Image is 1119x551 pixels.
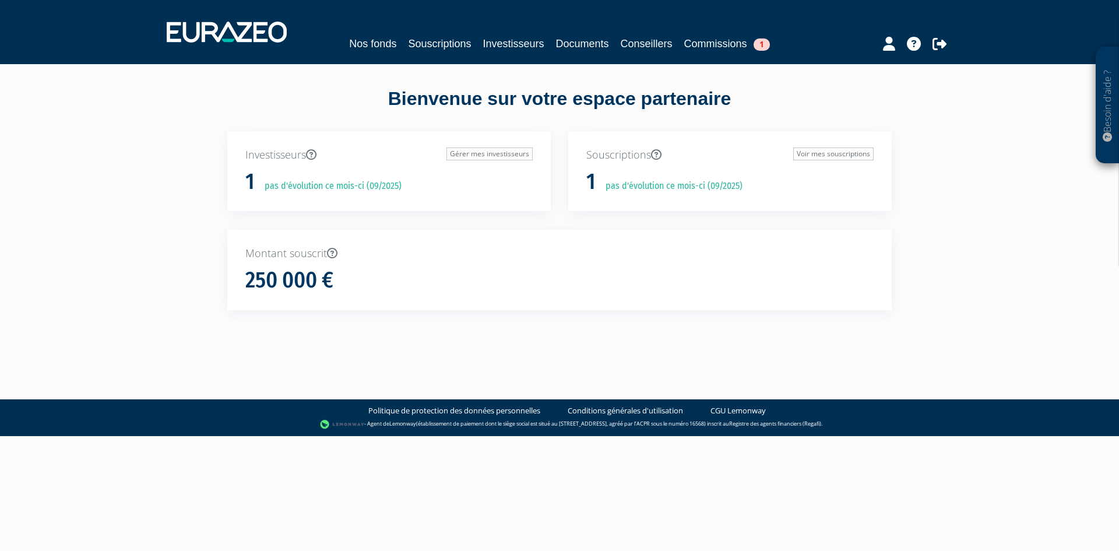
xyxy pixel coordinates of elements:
img: 1732889491-logotype_eurazeo_blanc_rvb.png [167,22,287,43]
a: Souscriptions [408,36,471,52]
a: CGU Lemonway [710,405,766,416]
img: logo-lemonway.png [320,419,365,430]
a: Conseillers [621,36,673,52]
div: - Agent de (établissement de paiement dont le siège social est situé au [STREET_ADDRESS], agréé p... [12,419,1107,430]
a: Voir mes souscriptions [793,148,874,160]
h1: 250 000 € [245,268,333,293]
a: Politique de protection des données personnelles [368,405,540,416]
a: Conditions générales d'utilisation [568,405,683,416]
p: Montant souscrit [245,246,874,261]
p: pas d'évolution ce mois-ci (09/2025) [256,180,402,193]
span: 1 [754,38,770,51]
p: Besoin d'aide ? [1101,53,1114,158]
a: Nos fonds [349,36,396,52]
h1: 1 [586,170,596,194]
a: Lemonway [389,420,416,427]
a: Gérer mes investisseurs [446,148,533,160]
a: Commissions1 [684,36,770,52]
div: Bienvenue sur votre espace partenaire [219,86,900,131]
a: Documents [556,36,609,52]
a: Registre des agents financiers (Regafi) [729,420,821,427]
p: Investisseurs [245,148,533,163]
a: Investisseurs [483,36,544,52]
p: Souscriptions [586,148,874,163]
h1: 1 [245,170,255,194]
p: pas d'évolution ce mois-ci (09/2025) [597,180,743,193]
